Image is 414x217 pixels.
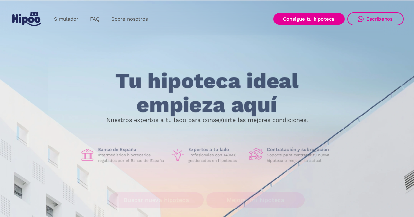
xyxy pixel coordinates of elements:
[84,13,105,25] a: FAQ
[98,153,165,163] p: Intermediarios hipotecarios regulados por el Banco de España
[106,117,308,123] p: Nuestros expertos a tu lado para conseguirte las mejores condiciones.
[83,69,331,116] h1: Tu hipoteca ideal empieza aquí
[48,13,84,25] a: Simulador
[11,9,43,29] a: home
[267,147,334,153] h1: Contratación y subrogación
[188,153,244,163] p: Profesionales con +40M€ gestionados en hipotecas
[105,13,154,25] a: Sobre nosotros
[273,13,345,25] a: Consigue tu hipoteca
[206,193,305,208] a: Mejorar mi hipoteca
[347,12,404,25] a: Escríbenos
[366,16,393,22] div: Escríbenos
[98,147,165,153] h1: Banco de España
[109,193,204,208] a: Buscar nueva hipoteca
[188,147,244,153] h1: Expertos a tu lado
[267,153,334,163] p: Soporte para contratar tu nueva hipoteca o mejorar la actual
